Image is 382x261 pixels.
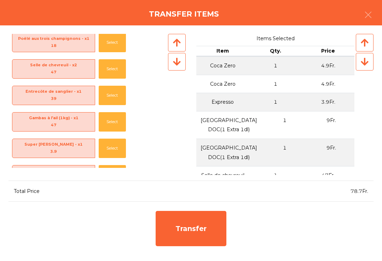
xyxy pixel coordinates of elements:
[220,154,250,160] span: (1 Extra 1dl)
[12,42,95,50] div: 18
[302,93,354,111] td: 3.9Fr.
[302,56,354,75] td: 4.9Fr.
[249,75,302,93] td: 1
[12,88,95,103] span: Entrecôte de sanglier - x1
[308,111,355,139] td: 9Fr.
[302,75,354,93] td: 4.9Fr.
[12,122,95,129] div: 47
[196,93,249,111] td: Expresso
[261,139,308,166] td: 1
[12,141,95,156] span: Super [PERSON_NAME] - x1
[12,95,95,103] div: 39
[12,62,95,76] span: Selle de chevreuil - x2
[99,33,126,52] button: Select
[12,168,95,182] span: Expresso - x1
[196,166,249,184] td: Selle de chevreuil
[302,46,354,56] th: Price
[249,166,302,184] td: 1
[249,93,302,111] td: 1
[99,112,126,132] button: Select
[12,115,95,129] span: Gambas à l'ail (1kg) - x1
[302,166,354,184] td: 47Fr.
[12,69,95,76] div: 47
[249,46,302,56] th: Qty.
[308,139,355,166] td: 9Fr.
[14,188,40,194] span: Total Price
[99,86,126,105] button: Select
[196,46,249,56] th: Item
[12,148,95,156] div: 3.9
[196,111,261,139] td: [GEOGRAPHIC_DATA] DOC
[99,139,126,158] button: Select
[196,139,261,166] td: [GEOGRAPHIC_DATA] DOC
[196,34,354,43] span: Items Selected
[196,75,249,93] td: Coca Zero
[156,211,226,246] div: Transfer
[220,126,250,133] span: (1 Extra 1dl)
[12,35,95,50] span: Poêlé aux trois champignons - x1
[351,188,368,194] span: 78.7Fr.
[261,111,308,139] td: 1
[149,9,219,19] h4: Transfer items
[196,56,249,75] td: Coca Zero
[99,165,126,184] button: Select
[99,59,126,79] button: Select
[249,56,302,75] td: 1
